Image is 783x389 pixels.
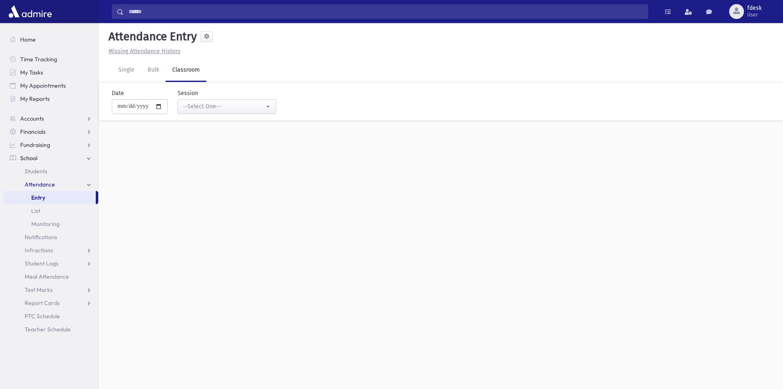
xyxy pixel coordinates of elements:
[20,154,37,162] span: School
[20,82,66,89] span: My Appointments
[20,128,46,135] span: Financials
[25,312,60,320] span: PTC Schedule
[3,257,98,270] a: Student Logs
[3,191,96,204] a: Entry
[3,178,98,191] a: Attendance
[178,89,198,98] label: Session
[20,69,43,76] span: My Tasks
[20,56,57,63] span: Time Tracking
[105,30,197,44] h5: Attendance Entry
[25,326,71,333] span: Teacher Schedule
[20,36,36,43] span: Home
[3,296,98,310] a: Report Cards
[25,260,58,267] span: Student Logs
[31,194,45,201] span: Entry
[25,181,55,188] span: Attendance
[141,59,166,82] a: Bulk
[31,207,40,214] span: List
[31,220,60,228] span: Monitoring
[166,59,206,82] a: Classroom
[3,112,98,125] a: Accounts
[109,48,180,55] u: Missing Attendance History
[20,95,50,102] span: My Reports
[3,310,98,323] a: PTC Schedule
[3,33,98,46] a: Home
[112,89,124,98] label: Date
[25,233,57,241] span: Notifications
[3,138,98,151] a: Fundraising
[178,99,276,114] button: --Select One--
[747,5,762,12] span: fdesk
[183,102,264,111] div: --Select One--
[124,4,648,19] input: Search
[3,92,98,105] a: My Reports
[3,323,98,336] a: Teacher Schedule
[20,141,50,149] span: Fundraising
[3,79,98,92] a: My Appointments
[3,217,98,231] a: Monitoring
[20,115,44,122] span: Accounts
[3,165,98,178] a: Students
[3,151,98,165] a: School
[25,299,60,307] span: Report Cards
[3,125,98,138] a: Financials
[25,247,53,254] span: Infractions
[25,273,69,280] span: Meal Attendance
[3,283,98,296] a: Test Marks
[3,270,98,283] a: Meal Attendance
[25,168,47,175] span: Students
[747,12,762,18] span: User
[3,244,98,257] a: Infractions
[3,231,98,244] a: Notifications
[3,53,98,66] a: Time Tracking
[112,59,141,82] a: Single
[7,3,54,20] img: AdmirePro
[105,48,180,55] a: Missing Attendance History
[25,286,53,293] span: Test Marks
[3,204,98,217] a: List
[3,66,98,79] a: My Tasks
